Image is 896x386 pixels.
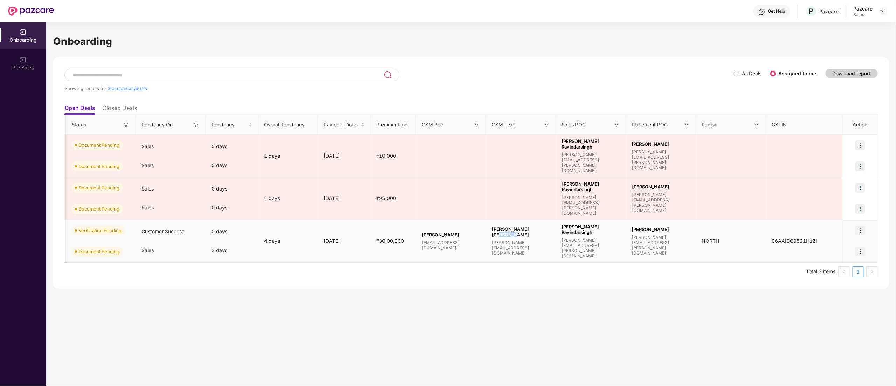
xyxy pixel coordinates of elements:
[78,163,119,170] div: Document Pending
[318,194,371,202] div: [DATE]
[766,115,843,135] th: GSTIN
[78,227,122,234] div: Verification Pending
[142,162,154,168] span: Sales
[632,184,691,189] span: [PERSON_NAME]
[206,179,259,198] div: 0 days
[259,237,318,245] div: 4 days
[855,226,865,235] img: icon
[371,195,402,201] span: ₹95,000
[78,248,119,255] div: Document Pending
[632,141,691,147] span: [PERSON_NAME]
[422,240,481,250] span: [EMAIL_ADDRESS][DOMAIN_NAME]
[102,104,137,115] li: Closed Deals
[562,121,586,129] span: Sales POC
[753,122,760,129] img: svg+xml;base64,PHN2ZyB3aWR0aD0iMTYiIGhlaWdodD0iMTYiIHZpZXdCb3g9IjAgMCAxNiAxNiIgZmlsbD0ibm9uZSIgeG...
[562,138,621,150] span: [PERSON_NAME] Ravindarsingh
[371,153,402,159] span: ₹10,000
[562,195,621,216] span: [PERSON_NAME][EMAIL_ADDRESS][PERSON_NAME][DOMAIN_NAME]
[142,186,154,192] span: Sales
[492,240,551,256] span: [PERSON_NAME][EMAIL_ADDRESS][DOMAIN_NAME]
[855,161,865,171] img: icon
[206,137,259,156] div: 0 days
[809,7,814,15] span: P
[193,122,200,129] img: svg+xml;base64,PHN2ZyB3aWR0aD0iMTYiIGhlaWdodD0iMTYiIHZpZXdCb3g9IjAgMCAxNiAxNiIgZmlsbD0ibm9uZSIgeG...
[324,121,359,129] span: Payment Done
[768,8,785,14] div: Get Help
[318,115,371,135] th: Payment Done
[632,227,691,232] span: [PERSON_NAME]
[613,122,620,129] img: svg+xml;base64,PHN2ZyB3aWR0aD0iMTYiIGhlaWdodD0iMTYiIHZpZXdCb3g9IjAgMCAxNiAxNiIgZmlsbD0ibm9uZSIgeG...
[842,270,846,274] span: left
[562,152,621,173] span: [PERSON_NAME][EMAIL_ADDRESS][PERSON_NAME][DOMAIN_NAME]
[853,267,863,277] a: 1
[142,143,154,149] span: Sales
[78,142,119,149] div: Document Pending
[492,121,516,129] span: CSM Lead
[206,241,259,260] div: 3 days
[562,224,621,235] span: [PERSON_NAME] Ravindarsingh
[843,115,878,135] th: Action
[108,85,147,91] span: 3 companies/deals
[206,198,259,217] div: 0 days
[20,56,27,63] img: svg+xml;base64,PHN2ZyB3aWR0aD0iMjAiIGhlaWdodD0iMjAiIHZpZXdCb3g9IjAgMCAyMCAyMCIgZmlsbD0ibm9uZSIgeG...
[422,121,443,129] span: CSM Poc
[371,238,409,244] span: ₹30,00,000
[53,34,889,49] h1: Onboarding
[826,69,878,78] button: Download report
[758,8,765,15] img: svg+xml;base64,PHN2ZyBpZD0iSGVscC0zMngzMiIgeG1sbnM9Imh0dHA6Ly93d3cudzMub3JnLzIwMDAvc3ZnIiB3aWR0aD...
[64,85,734,91] div: Showing results for
[562,181,621,192] span: [PERSON_NAME] Ravindarsingh
[867,266,878,277] li: Next Page
[806,266,836,277] li: Total 3 items
[20,29,27,36] img: svg+xml;base64,PHN2ZyB3aWR0aD0iMjAiIGhlaWdodD0iMjAiIHZpZXdCb3g9IjAgMCAyMCAyMCIgZmlsbD0ibm9uZSIgeG...
[839,266,850,277] button: left
[78,184,119,191] div: Document Pending
[855,204,865,214] img: icon
[779,70,816,76] label: Assigned to me
[632,121,668,129] span: Placement POC
[632,235,691,256] span: [PERSON_NAME][EMAIL_ADDRESS][PERSON_NAME][DOMAIN_NAME]
[371,115,416,135] th: Premium Paid
[142,247,154,253] span: Sales
[259,152,318,160] div: 1 days
[702,121,718,129] span: Region
[854,12,873,18] div: Sales
[473,122,480,129] img: svg+xml;base64,PHN2ZyB3aWR0aD0iMTYiIGhlaWdodD0iMTYiIHZpZXdCb3g9IjAgMCAxNiAxNiIgZmlsbD0ibm9uZSIgeG...
[766,238,823,244] span: 06AAICG9521H1ZI
[632,192,691,213] span: [PERSON_NAME][EMAIL_ADDRESS][PERSON_NAME][DOMAIN_NAME]
[853,266,864,277] li: 1
[422,232,481,237] span: [PERSON_NAME]
[212,121,247,129] span: Pendency
[8,7,54,16] img: New Pazcare Logo
[855,140,865,150] img: icon
[318,152,371,160] div: [DATE]
[123,122,130,129] img: svg+xml;base64,PHN2ZyB3aWR0aD0iMTYiIGhlaWdodD0iMTYiIHZpZXdCb3g9IjAgMCAxNiAxNiIgZmlsbD0ibm9uZSIgeG...
[206,222,259,241] div: 0 days
[855,183,865,193] img: icon
[318,237,371,245] div: [DATE]
[142,228,184,234] span: Customer Success
[64,104,95,115] li: Open Deals
[71,121,86,129] span: Status
[632,149,691,170] span: [PERSON_NAME][EMAIL_ADDRESS][PERSON_NAME][DOMAIN_NAME]
[259,115,318,135] th: Overall Pendency
[384,71,392,79] img: svg+xml;base64,PHN2ZyB3aWR0aD0iMjQiIGhlaWdodD0iMjUiIHZpZXdCb3g9IjAgMCAyNCAyNSIgZmlsbD0ibm9uZSIgeG...
[543,122,550,129] img: svg+xml;base64,PHN2ZyB3aWR0aD0iMTYiIGhlaWdodD0iMTYiIHZpZXdCb3g9IjAgMCAxNiAxNiIgZmlsbD0ibm9uZSIgeG...
[259,194,318,202] div: 1 days
[683,122,690,129] img: svg+xml;base64,PHN2ZyB3aWR0aD0iMTYiIGhlaWdodD0iMTYiIHZpZXdCb3g9IjAgMCAxNiAxNiIgZmlsbD0ibm9uZSIgeG...
[854,5,873,12] div: Pazcare
[206,156,259,175] div: 0 days
[562,237,621,259] span: [PERSON_NAME][EMAIL_ADDRESS][PERSON_NAME][DOMAIN_NAME]
[78,205,119,212] div: Document Pending
[839,266,850,277] li: Previous Page
[142,205,154,211] span: Sales
[142,121,173,129] span: Pendency On
[881,8,886,14] img: svg+xml;base64,PHN2ZyBpZD0iRHJvcGRvd24tMzJ4MzIiIHhtbG5zPSJodHRwOi8vd3d3LnczLm9yZy8yMDAwL3N2ZyIgd2...
[855,247,865,256] img: icon
[870,270,874,274] span: right
[206,115,259,135] th: Pendency
[696,237,766,245] div: NORTH
[867,266,878,277] button: right
[742,70,762,76] label: All Deals
[492,226,551,237] span: [PERSON_NAME] [PERSON_NAME]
